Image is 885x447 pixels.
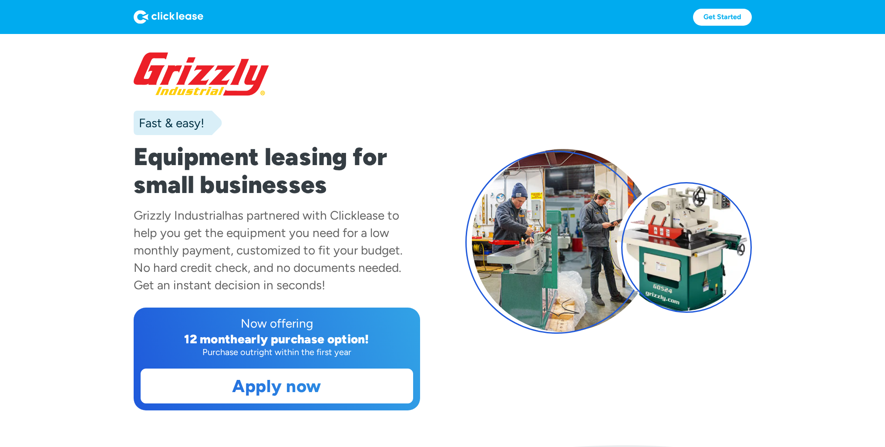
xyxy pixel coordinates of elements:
a: Get Started [693,9,752,26]
h1: Equipment leasing for small businesses [134,143,420,199]
div: early purchase option! [238,332,369,346]
img: Logo [134,10,203,24]
div: 12 month [184,332,238,346]
div: has partnered with Clicklease to help you get the equipment you need for a low monthly payment, c... [134,208,403,292]
a: Apply now [141,369,413,403]
div: Grizzly Industrial [134,208,225,223]
div: Fast & easy! [134,114,204,132]
div: Now offering [141,315,413,332]
div: Purchase outright within the first year [141,346,413,358]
